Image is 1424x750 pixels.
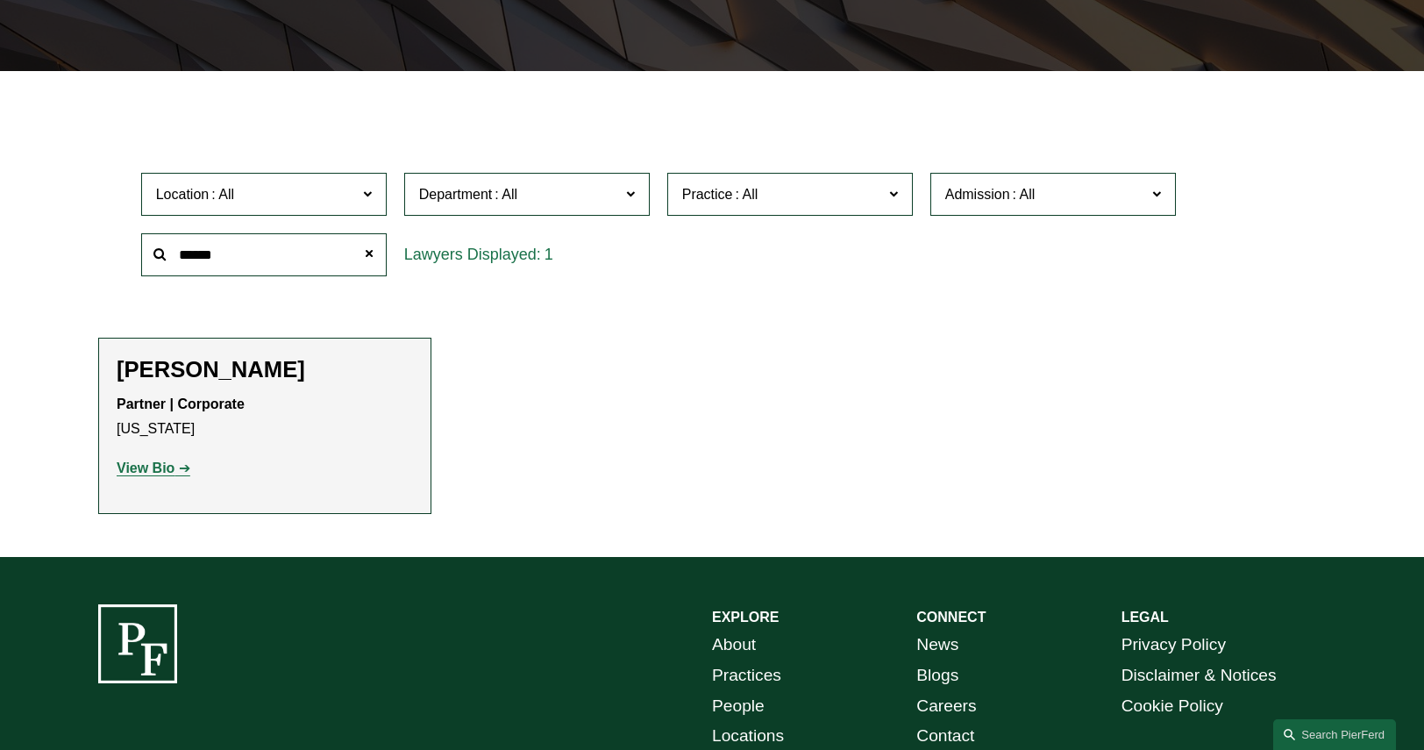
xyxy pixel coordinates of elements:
[117,396,245,411] strong: Partner | Corporate
[916,691,976,722] a: Careers
[712,610,779,625] strong: EXPLORE
[1273,719,1396,750] a: Search this site
[156,187,210,202] span: Location
[419,187,493,202] span: Department
[945,187,1010,202] span: Admission
[682,187,733,202] span: Practice
[712,661,781,691] a: Practices
[712,630,756,661] a: About
[916,630,958,661] a: News
[916,661,958,691] a: Blogs
[1121,630,1226,661] a: Privacy Policy
[117,461,174,475] strong: View Bio
[712,691,765,722] a: People
[1121,691,1223,722] a: Cookie Policy
[545,246,553,263] span: 1
[1121,610,1169,625] strong: LEGAL
[1121,661,1277,691] a: Disclaimer & Notices
[117,461,190,475] a: View Bio
[117,392,413,443] p: [US_STATE]
[916,610,986,625] strong: CONNECT
[117,356,413,383] h2: [PERSON_NAME]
